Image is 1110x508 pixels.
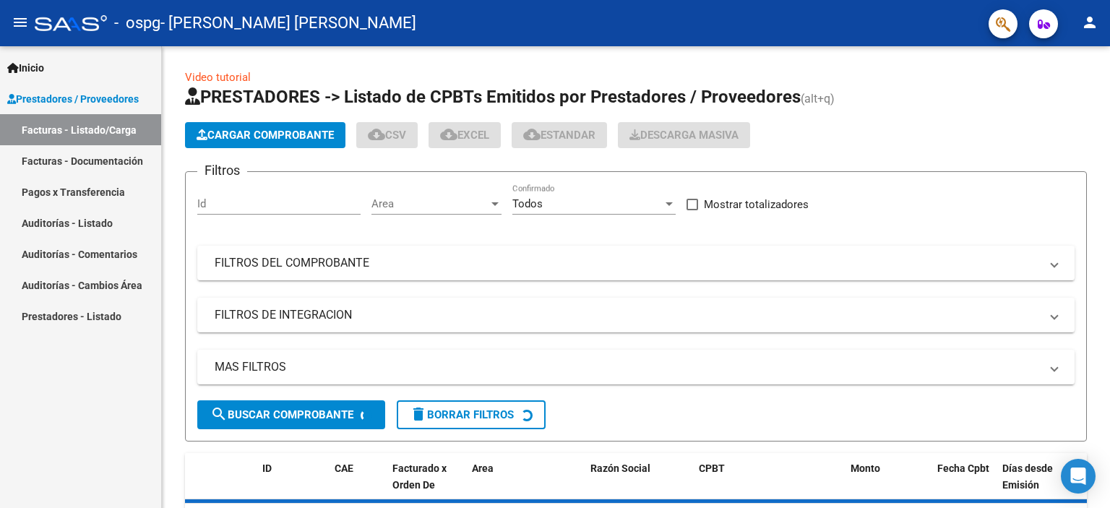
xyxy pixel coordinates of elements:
[185,122,345,148] button: Cargar Comprobante
[392,462,447,491] span: Facturado x Orden De
[1061,459,1096,494] div: Open Intercom Messenger
[197,298,1075,332] mat-expansion-panel-header: FILTROS DE INTEGRACION
[114,7,160,39] span: - ospg
[618,122,750,148] button: Descarga Masiva
[472,462,494,474] span: Area
[397,400,546,429] button: Borrar Filtros
[262,462,272,474] span: ID
[197,129,334,142] span: Cargar Comprobante
[851,462,880,474] span: Monto
[210,405,228,423] mat-icon: search
[440,126,457,143] mat-icon: cloud_download
[1081,14,1098,31] mat-icon: person
[185,87,801,107] span: PRESTADORES -> Listado de CPBTs Emitidos por Prestadores / Proveedores
[512,122,607,148] button: Estandar
[629,129,739,142] span: Descarga Masiva
[429,122,501,148] button: EXCEL
[197,350,1075,384] mat-expansion-panel-header: MAS FILTROS
[215,255,1040,271] mat-panel-title: FILTROS DEL COMPROBANTE
[590,462,650,474] span: Razón Social
[12,14,29,31] mat-icon: menu
[410,408,514,421] span: Borrar Filtros
[7,91,139,107] span: Prestadores / Proveedores
[512,197,543,210] span: Todos
[7,60,44,76] span: Inicio
[160,7,416,39] span: - [PERSON_NAME] [PERSON_NAME]
[215,307,1040,323] mat-panel-title: FILTROS DE INTEGRACION
[371,197,489,210] span: Area
[335,462,353,474] span: CAE
[368,129,406,142] span: CSV
[215,359,1040,375] mat-panel-title: MAS FILTROS
[1002,462,1053,491] span: Días desde Emisión
[197,400,385,429] button: Buscar Comprobante
[197,160,247,181] h3: Filtros
[937,462,989,474] span: Fecha Cpbt
[618,122,750,148] app-download-masive: Descarga masiva de comprobantes (adjuntos)
[210,408,353,421] span: Buscar Comprobante
[523,129,595,142] span: Estandar
[410,405,427,423] mat-icon: delete
[801,92,835,106] span: (alt+q)
[699,462,725,474] span: CPBT
[197,246,1075,280] mat-expansion-panel-header: FILTROS DEL COMPROBANTE
[704,196,809,213] span: Mostrar totalizadores
[440,129,489,142] span: EXCEL
[356,122,418,148] button: CSV
[523,126,541,143] mat-icon: cloud_download
[368,126,385,143] mat-icon: cloud_download
[185,71,251,84] a: Video tutorial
